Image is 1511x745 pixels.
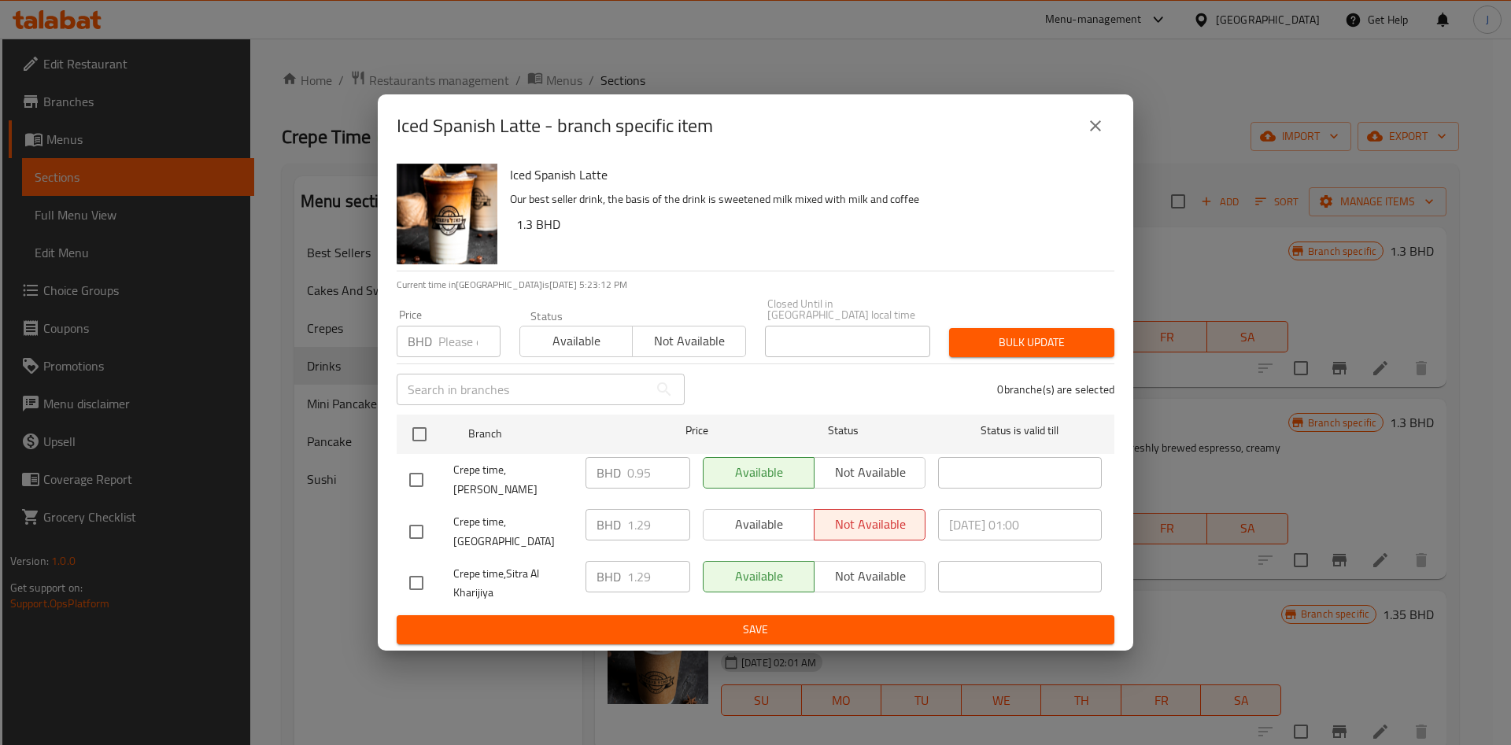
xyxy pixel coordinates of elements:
[627,561,690,592] input: Please enter price
[1077,107,1114,145] button: close
[510,190,1102,209] p: Our best seller drink, the basis of the drink is sweetened milk mixed with milk and coffee
[597,515,621,534] p: BHD
[526,330,626,352] span: Available
[408,332,432,351] p: BHD
[397,164,497,264] img: Iced Spanish Latte
[997,382,1114,397] p: 0 branche(s) are selected
[453,460,573,500] span: Crepe time, [PERSON_NAME]
[438,326,501,357] input: Please enter price
[397,113,713,138] h2: Iced Spanish Latte - branch specific item
[597,567,621,586] p: BHD
[938,421,1102,441] span: Status is valid till
[519,326,633,357] button: Available
[397,615,1114,644] button: Save
[409,620,1102,640] span: Save
[397,374,648,405] input: Search in branches
[627,509,690,540] input: Please enter price
[645,421,749,441] span: Price
[632,326,745,357] button: Not available
[627,457,690,489] input: Please enter price
[639,330,739,352] span: Not available
[597,463,621,482] p: BHD
[762,421,925,441] span: Status
[397,278,1114,292] p: Current time in [GEOGRAPHIC_DATA] is [DATE] 5:23:12 PM
[453,564,573,603] span: Crepe time,Sitra Al Kharijiya
[468,424,632,444] span: Branch
[949,328,1114,357] button: Bulk update
[962,333,1102,352] span: Bulk update
[510,164,1102,186] h6: Iced Spanish Latte
[516,213,1102,235] h6: 1.3 BHD
[453,512,573,551] span: Crepe time, [GEOGRAPHIC_DATA]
